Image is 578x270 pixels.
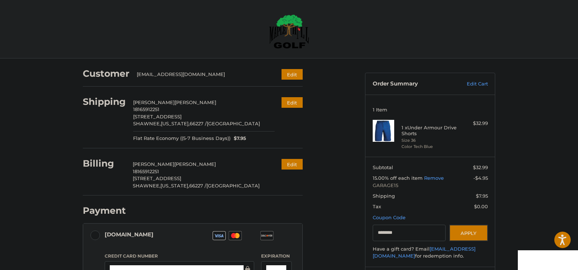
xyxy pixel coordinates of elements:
[373,204,381,209] span: Tax
[83,158,125,169] h2: Billing
[424,175,444,181] a: Remove
[261,253,291,259] label: Expiration
[133,135,230,142] span: Flat Rate Economy ((5-7 Business Days))
[105,228,154,240] div: [DOMAIN_NAME]
[160,183,189,189] span: [US_STATE],
[174,161,216,167] span: [PERSON_NAME]
[133,168,159,174] span: 18165912251
[473,175,488,181] span: -$4.95
[373,175,424,181] span: 15.00% off each item
[282,97,303,108] button: Edit
[189,183,206,189] span: 66227 /
[373,214,406,220] a: Coupon Code
[105,253,254,259] label: Credit Card Number
[373,164,393,170] span: Subtotal
[190,121,207,126] span: 66227 /
[402,144,457,150] li: Color Tech Blue
[83,68,129,79] h2: Customer
[161,121,190,126] span: [US_STATE],
[459,120,488,127] div: $32.99
[451,80,488,88] a: Edit Cart
[473,164,488,170] span: $32.99
[373,246,488,260] div: Have a gift card? Email for redemption info.
[133,161,174,167] span: [PERSON_NAME]
[449,225,488,241] button: Apply
[83,205,126,216] h2: Payment
[373,80,451,88] h3: Order Summary
[133,114,182,119] span: [STREET_ADDRESS]
[373,107,488,113] h3: 1 Item
[230,135,247,142] span: $7.95
[137,71,268,78] div: [EMAIL_ADDRESS][DOMAIN_NAME]
[476,193,488,199] span: $7.95
[282,159,303,170] button: Edit
[83,96,126,107] h2: Shipping
[373,225,446,241] input: Gift Certificate or Coupon Code
[269,14,309,49] img: Maple Hill Golf
[474,204,488,209] span: $0.00
[206,183,260,189] span: [GEOGRAPHIC_DATA]
[133,175,181,181] span: [STREET_ADDRESS]
[282,69,303,80] button: Edit
[373,182,488,189] span: GARAGE15
[175,99,216,105] span: [PERSON_NAME]
[402,125,457,137] h4: 1 x Under Armour Drive Shorts
[207,121,260,126] span: [GEOGRAPHIC_DATA]
[518,250,578,270] iframe: Google Customer Reviews
[373,193,395,199] span: Shipping
[402,137,457,144] li: Size 36
[133,183,160,189] span: SHAWNEE,
[133,106,159,112] span: 18165912251
[133,99,175,105] span: [PERSON_NAME]
[133,121,161,126] span: SHAWNEE,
